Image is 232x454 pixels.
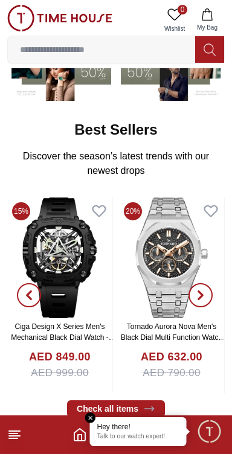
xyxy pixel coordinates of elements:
[190,5,225,36] button: My Bag
[29,349,91,365] h4: AED 849.00
[196,418,223,445] div: Chat Widget
[85,412,96,423] em: Close tooltip
[119,197,224,318] img: Tornado Aurora Nova Men's Black Dial Multi Function Watch - T23104-SBSBK
[159,24,190,33] span: Wishlist
[97,422,179,432] div: Hey there!
[143,365,201,381] span: AED 790.00
[17,149,215,178] p: Discover the season’s latest trends with our newest drops
[72,427,87,442] a: Home
[97,433,179,441] p: Talk to our watch expert!
[74,120,157,139] h2: Best Sellers
[7,5,112,31] img: ...
[121,322,226,353] a: Tornado Aurora Nova Men's Black Dial Multi Function Watch - T23104-SBSBK
[178,5,187,14] span: 0
[141,349,202,365] h4: AED 632.00
[124,202,142,220] span: 20%
[31,365,89,381] span: AED 999.00
[67,400,165,417] a: Check all items
[159,5,190,36] a: 0Wishlist
[7,197,112,318] img: Ciga Design X Series Men's Mechanical Black Dial Watch - X051-BB01- W5B
[11,322,116,353] a: Ciga Design X Series Men's Mechanical Black Dial Watch - X051-BB01- W5B
[192,23,222,32] span: My Bag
